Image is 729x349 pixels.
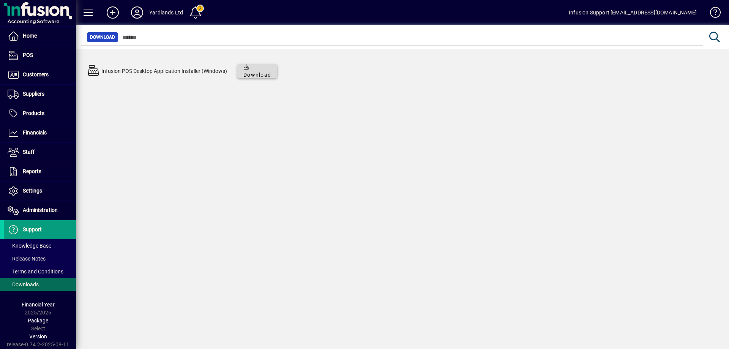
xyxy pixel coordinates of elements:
[8,268,63,275] span: Terms and Conditions
[8,281,39,287] span: Downloads
[101,6,125,19] button: Add
[569,6,697,19] div: Infusion Support [EMAIL_ADDRESS][DOMAIN_NAME]
[4,182,76,201] a: Settings
[4,27,76,46] a: Home
[149,6,183,19] div: Yardlands Ltd
[23,91,44,97] span: Suppliers
[4,85,76,104] a: Suppliers
[23,110,44,116] span: Products
[22,302,55,308] span: Financial Year
[23,188,42,194] span: Settings
[23,129,47,136] span: Financials
[23,52,33,58] span: POS
[4,278,76,291] a: Downloads
[23,71,49,77] span: Customers
[8,243,51,249] span: Knowledge Base
[4,65,76,84] a: Customers
[243,63,271,79] span: Download
[237,64,277,78] a: Download
[125,6,149,19] button: Profile
[4,143,76,162] a: Staff
[4,265,76,278] a: Terms and Conditions
[23,33,37,39] span: Home
[4,162,76,181] a: Reports
[90,33,115,41] span: Download
[4,123,76,142] a: Financials
[4,46,76,65] a: POS
[23,149,35,155] span: Staff
[29,333,47,340] span: Version
[4,252,76,265] a: Release Notes
[4,104,76,123] a: Products
[4,239,76,252] a: Knowledge Base
[23,207,58,213] span: Administration
[8,256,46,262] span: Release Notes
[704,2,720,26] a: Knowledge Base
[23,226,42,232] span: Support
[23,168,41,174] span: Reports
[28,317,48,324] span: Package
[101,60,227,82] td: Infusion POS Desktop Application Installer (Windows)
[4,201,76,220] a: Administration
